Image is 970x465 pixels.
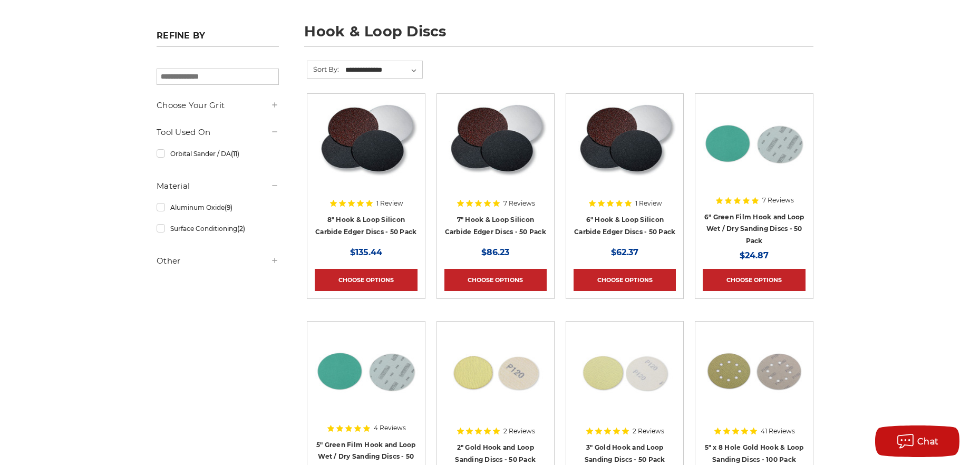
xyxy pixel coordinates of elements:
[157,31,279,47] h5: Refine by
[444,269,547,291] a: Choose Options
[157,180,279,192] h5: Material
[315,101,417,186] img: Silicon Carbide 8" Hook & Loop Edger Discs
[574,101,676,186] img: Silicon Carbide 6" Hook & Loop Edger Discs
[574,101,676,236] a: Silicon Carbide 6" Hook & Loop Edger Discs
[157,219,279,238] a: Surface Conditioning
[157,126,279,139] h5: Tool Used On
[444,101,547,186] img: Silicon Carbide 7" Hook & Loop Edger Discs
[157,99,279,112] h5: Choose Your Grit
[304,24,813,47] h1: hook & loop discs
[875,425,959,457] button: Chat
[350,247,382,257] span: $135.44
[574,329,676,464] a: 3 inch gold hook and loop sanding discs
[344,62,422,78] select: Sort By:
[703,101,805,236] a: 6-inch 60-grit green film hook and loop sanding discs with fast cutting aluminum oxide for coarse...
[315,269,417,291] a: Choose Options
[157,255,279,267] h5: Other
[703,329,805,464] a: 5 inch 8 hole gold velcro disc stack
[704,213,804,245] a: 6" Green Film Hook and Loop Wet / Dry Sanding Discs - 50 Pack
[703,329,805,413] img: 5 inch 8 hole gold velcro disc stack
[237,225,245,232] span: (2)
[574,329,676,413] img: 3 inch gold hook and loop sanding discs
[917,437,939,447] span: Chat
[703,101,805,186] img: 6-inch 60-grit green film hook and loop sanding discs with fast cutting aluminum oxide for coarse...
[444,329,547,413] img: 2 inch hook loop sanding discs gold
[444,329,547,464] a: 2 inch hook loop sanding discs gold
[225,204,232,211] span: (9)
[444,101,547,236] a: Silicon Carbide 7" Hook & Loop Edger Discs
[157,144,279,163] a: Orbital Sander / DA
[574,269,676,291] a: Choose Options
[481,247,509,257] span: $86.23
[157,198,279,217] a: Aluminum Oxide
[315,101,417,236] a: Silicon Carbide 8" Hook & Loop Edger Discs
[315,329,417,413] img: Side-by-side 5-inch green film hook and loop sanding disc p60 grit and loop back
[231,150,239,158] span: (11)
[307,61,339,77] label: Sort By:
[740,250,769,260] span: $24.87
[315,329,417,464] a: Side-by-side 5-inch green film hook and loop sanding disc p60 grit and loop back
[703,269,805,291] a: Choose Options
[611,247,638,257] span: $62.37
